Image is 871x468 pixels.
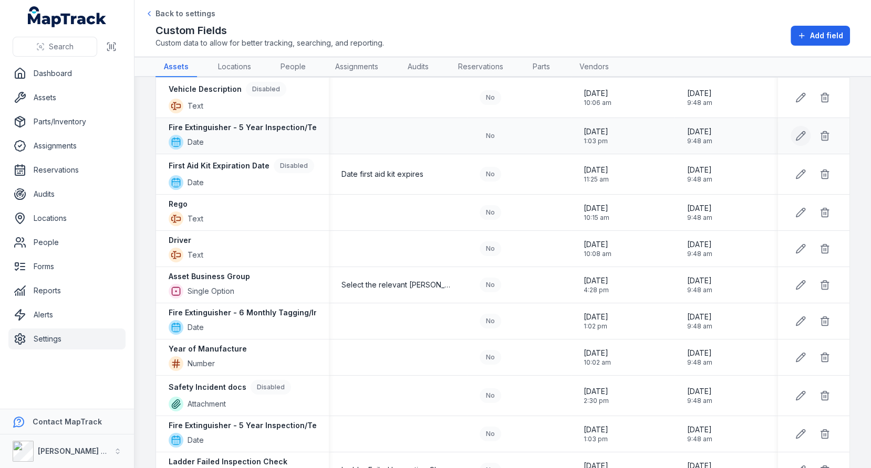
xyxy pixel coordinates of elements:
[687,275,712,286] span: [DATE]
[524,57,558,77] a: Parts
[341,280,451,290] span: Select the relevant [PERSON_NAME] Air Business Department for this asset
[584,214,609,222] span: 10:15 am
[480,388,501,403] div: No
[687,386,712,397] span: [DATE]
[584,275,609,294] time: 21/02/2025, 4:28:06 pm
[687,214,712,222] span: 9:48 am
[188,358,215,369] span: Number
[687,175,712,184] span: 9:48 am
[584,397,609,405] span: 2:30 pm
[584,424,608,443] time: 22/08/2025, 1:03:39 pm
[584,88,611,99] span: [DATE]
[8,159,126,180] a: Reservations
[584,386,609,397] span: [DATE]
[188,435,204,445] span: Date
[399,57,437,77] a: Audits
[584,88,611,107] time: 15/08/2025, 10:06:07 am
[584,239,611,250] span: [DATE]
[8,63,126,84] a: Dashboard
[169,382,246,392] strong: Safety Incident docs
[155,57,197,77] a: Assets
[169,122,406,133] strong: Fire Extinguisher - 5 Year Inspection/Test LAST completed date
[450,57,512,77] a: Reservations
[687,239,712,258] time: 11/09/2025, 9:48:44 am
[687,312,712,322] span: [DATE]
[28,6,107,27] a: MapTrack
[687,165,712,175] span: [DATE]
[145,8,215,19] a: Back to settings
[480,90,501,105] div: No
[584,386,609,405] time: 31/01/2025, 2:30:52 pm
[571,57,617,77] a: Vendors
[584,435,608,443] span: 1:03 pm
[584,239,611,258] time: 15/08/2025, 10:08:05 am
[584,165,609,184] time: 18/08/2025, 11:25:04 am
[480,314,501,328] div: No
[687,126,712,137] span: [DATE]
[687,397,712,405] span: 9:48 am
[188,177,204,188] span: Date
[687,88,712,107] time: 11/09/2025, 9:48:44 am
[687,358,712,367] span: 9:48 am
[169,420,380,431] strong: Fire Extinguisher - 5 Year Inspection/Test NEXT due date
[584,275,609,286] span: [DATE]
[341,169,423,179] span: Date first aid kit expires
[584,348,611,367] time: 15/08/2025, 10:02:57 am
[155,8,215,19] span: Back to settings
[687,250,712,258] span: 9:48 am
[188,399,226,409] span: Attachment
[33,417,102,426] strong: Contact MapTrack
[687,312,712,331] time: 11/09/2025, 9:48:44 am
[480,205,501,220] div: No
[687,239,712,250] span: [DATE]
[8,111,126,132] a: Parts/Inventory
[8,328,126,349] a: Settings
[188,137,204,147] span: Date
[155,38,384,48] span: Custom data to allow for better tracking, searching, and reporting.
[687,88,712,99] span: [DATE]
[272,57,314,77] a: People
[687,386,712,405] time: 11/09/2025, 9:48:44 am
[687,348,712,367] time: 11/09/2025, 9:48:44 am
[584,312,608,322] span: [DATE]
[687,203,712,222] time: 11/09/2025, 9:48:44 am
[584,137,608,145] span: 1:03 pm
[8,256,126,277] a: Forms
[584,126,608,145] time: 22/08/2025, 1:03:28 pm
[687,126,712,145] time: 11/09/2025, 9:48:44 am
[687,275,712,294] time: 11/09/2025, 9:48:44 am
[8,87,126,108] a: Assets
[687,286,712,294] span: 9:48 am
[188,214,203,224] span: Text
[687,348,712,358] span: [DATE]
[584,312,608,331] time: 22/08/2025, 1:02:28 pm
[8,184,126,205] a: Audits
[791,26,850,46] button: Add field
[327,57,387,77] a: Assignments
[169,271,250,282] strong: Asset Business Group
[155,23,384,38] h2: Custom Fields
[8,304,126,325] a: Alerts
[8,280,126,301] a: Reports
[13,37,97,57] button: Search
[169,344,247,354] strong: Year of Manufacture
[480,350,501,365] div: No
[251,380,291,395] div: Disabled
[169,199,188,209] strong: Rego
[687,99,712,107] span: 9:48 am
[584,286,609,294] span: 4:28 pm
[8,232,126,253] a: People
[274,158,314,173] div: Disabled
[480,241,501,256] div: No
[584,126,608,137] span: [DATE]
[687,424,712,443] time: 11/09/2025, 9:48:44 am
[584,250,611,258] span: 10:08 am
[584,358,611,367] span: 10:02 am
[480,167,501,182] div: No
[8,208,126,229] a: Locations
[38,446,111,455] strong: [PERSON_NAME] Air
[584,99,611,107] span: 10:06 am
[584,424,608,435] span: [DATE]
[584,165,609,175] span: [DATE]
[584,322,608,331] span: 1:02 pm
